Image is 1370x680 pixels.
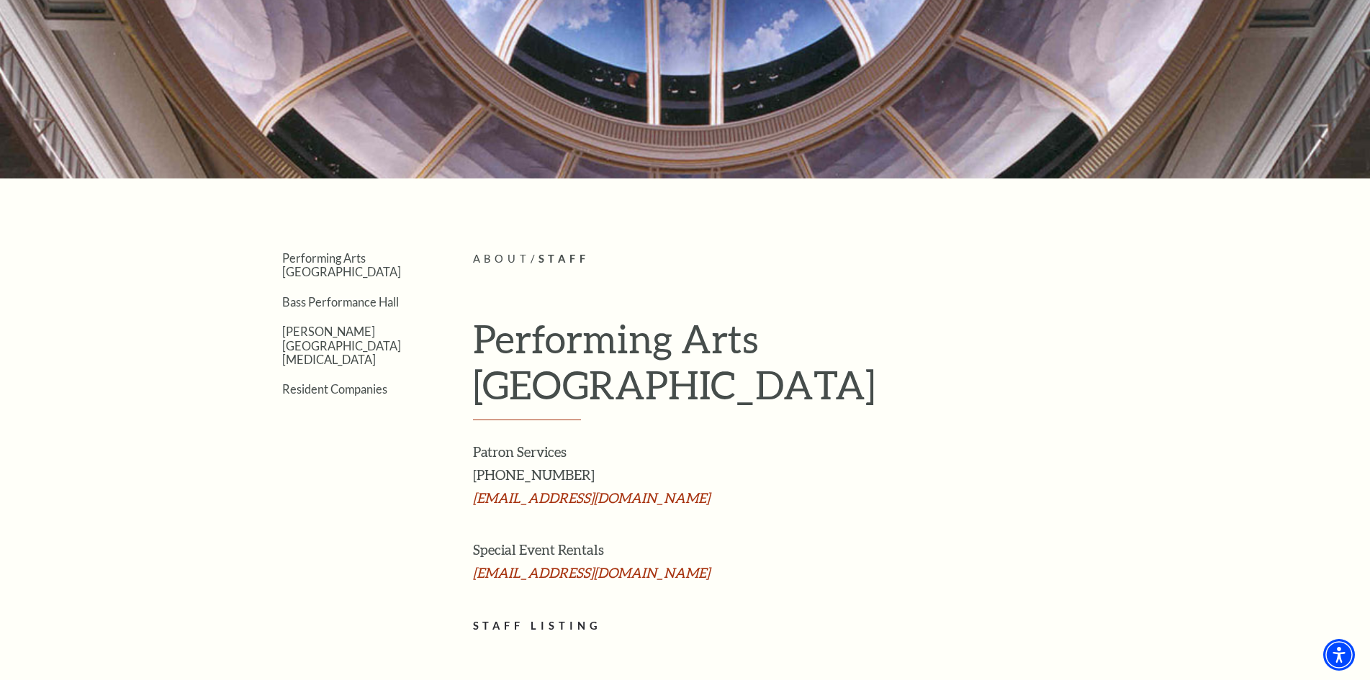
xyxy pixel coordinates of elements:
h2: STAFF LISTING [473,617,1186,653]
a: Resident Companies [282,382,387,396]
a: [PERSON_NAME][GEOGRAPHIC_DATA][MEDICAL_DATA] [282,325,401,366]
a: [EMAIL_ADDRESS][DOMAIN_NAME] [473,564,710,581]
span: About [473,253,531,265]
a: Performing Arts [GEOGRAPHIC_DATA] [282,251,401,278]
p: / [473,250,1132,268]
span: Staff [538,253,590,265]
a: [EMAIL_ADDRESS][DOMAIN_NAME] [473,489,710,506]
a: Bass Performance Hall [282,295,399,309]
h3: Patron Services [PHONE_NUMBER] [473,440,1186,509]
div: Accessibility Menu [1323,639,1355,671]
h1: Performing Arts [GEOGRAPHIC_DATA] [473,315,1132,421]
h3: Special Event Rentals [473,538,1186,584]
